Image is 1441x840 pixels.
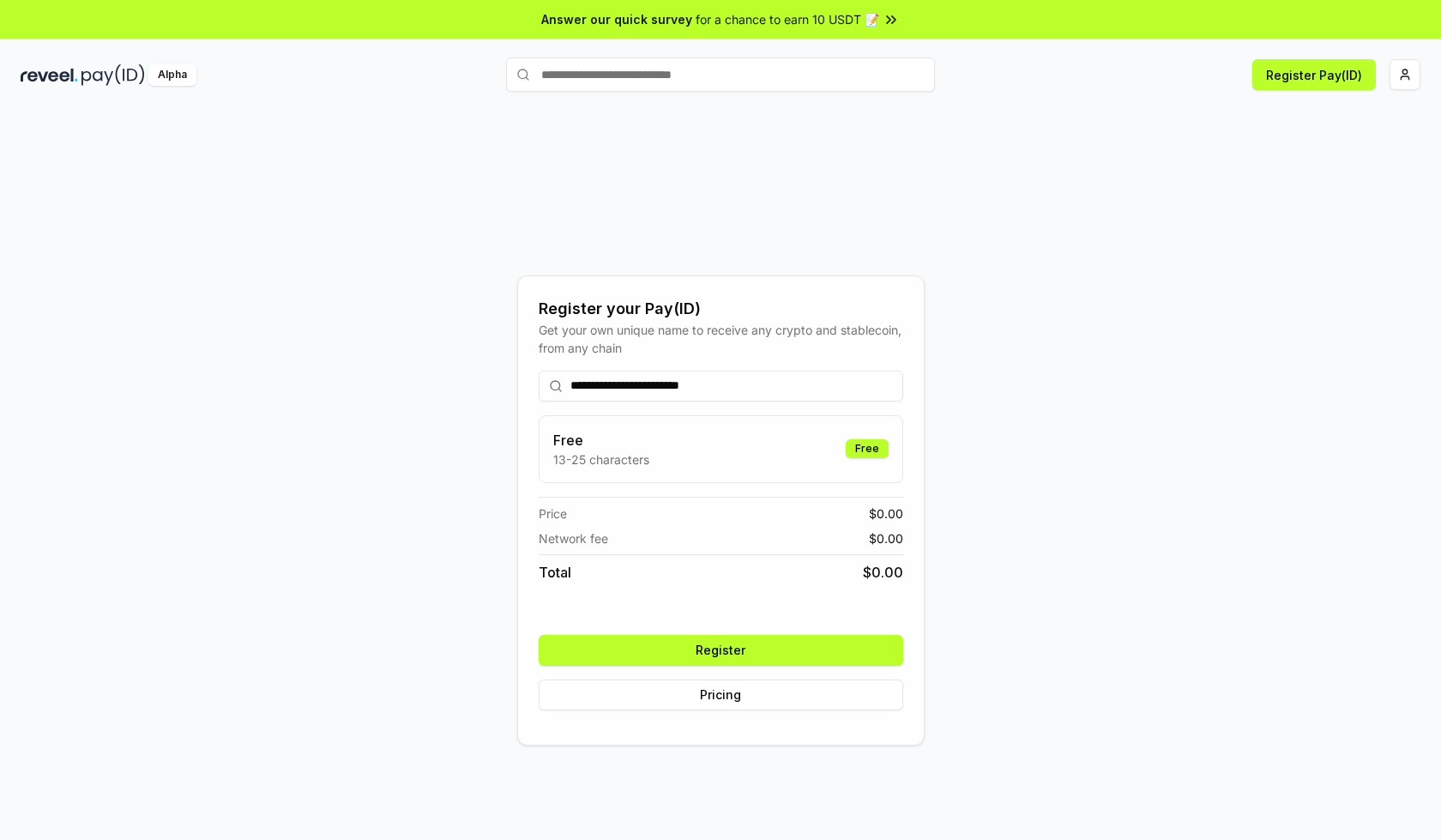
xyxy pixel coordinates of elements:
button: Register Pay(ID) [1252,59,1376,90]
img: reveel_dark [21,64,78,86]
span: $ 0.00 [869,505,903,523]
span: Network fee [539,529,608,547]
span: Total [539,562,571,583]
span: $ 0.00 [863,562,903,583]
span: Price [539,505,567,523]
span: for a chance to earn 10 USDT 📝 [696,10,879,28]
div: Free [846,439,889,458]
h3: Free [553,430,649,450]
div: Get your own unique name to receive any crypto and stablecoin, from any chain [539,321,903,357]
p: 13-25 characters [553,450,649,468]
img: pay_id [81,64,145,86]
div: Register your Pay(ID) [539,297,903,321]
div: Alpha [148,64,196,86]
button: Pricing [539,680,903,710]
span: Answer our quick survey [541,10,692,28]
button: Register [539,635,903,666]
span: $ 0.00 [869,529,903,547]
